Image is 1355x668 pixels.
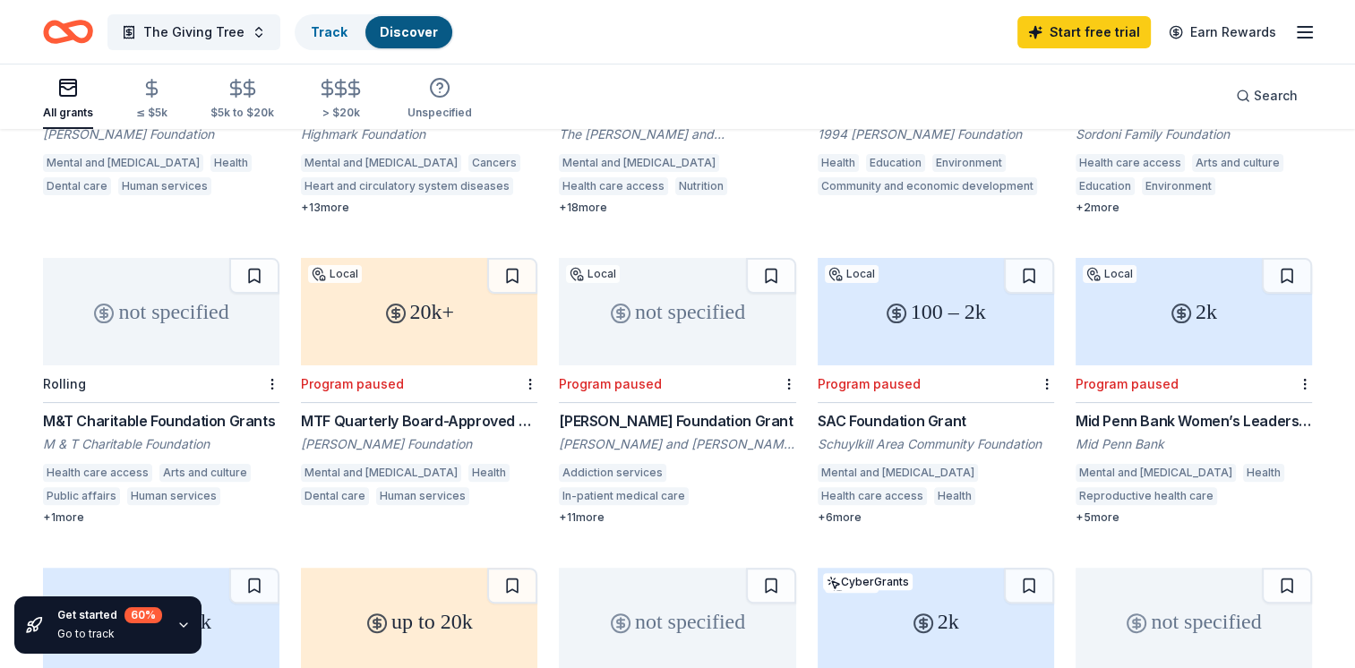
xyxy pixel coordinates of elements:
div: Program paused [1076,376,1179,391]
div: Mental and [MEDICAL_DATA] [818,464,978,482]
button: ≤ $5k [136,71,167,129]
a: 2kLocalProgram pausedMid Penn Bank Women’s Leadership Network GrantMid Penn BankMental and [MEDIC... [1076,258,1312,525]
div: Highmark Foundation [301,125,537,143]
div: + 1 more [43,510,279,525]
a: not specifiedRollingM&T Charitable Foundation GrantsM & T Charitable FoundationHealth care access... [43,258,279,525]
div: Schuylkill Area Community Foundation [818,435,1054,453]
div: Health [818,154,859,172]
div: Mental and [MEDICAL_DATA] [301,154,461,172]
div: Human services [118,177,211,195]
a: Earn Rewards [1158,16,1287,48]
div: ≤ $5k [136,106,167,120]
button: > $20k [317,71,364,129]
span: The Giving Tree [143,21,244,43]
div: Health [468,464,510,482]
div: Health care access [559,177,668,195]
div: Heart and circulatory system diseases [301,177,513,195]
div: Mental and [MEDICAL_DATA] [559,154,719,172]
div: Program paused [559,376,662,391]
div: Human services [127,487,220,505]
div: Public affairs [43,487,120,505]
div: Health care access [43,464,152,482]
div: 60 % [124,607,162,623]
div: Health care access [1076,154,1185,172]
a: Start free trial [1017,16,1151,48]
div: M & T Charitable Foundation [43,435,279,453]
div: [PERSON_NAME] Foundation [301,435,537,453]
div: Sordoni Family Foundation [1076,125,1312,143]
div: CyberGrants [823,573,913,590]
div: + 5 more [1076,510,1312,525]
div: Local [566,265,620,283]
div: Local [1083,265,1136,283]
div: SAC Foundation Grant [818,410,1054,432]
a: Home [43,11,93,53]
a: 20k+LocalProgram pausedMTF Quarterly Board-Approved Grants[PERSON_NAME] FoundationMental and [MED... [301,258,537,510]
div: 20k+ [301,258,537,365]
div: Health care access [818,487,927,505]
div: Environment [1142,177,1215,195]
div: Program paused [818,376,921,391]
div: [PERSON_NAME] Foundation [43,125,279,143]
div: Dental care [43,177,111,195]
div: Nutrition [675,177,727,195]
div: Mid Penn Bank [1076,435,1312,453]
div: $5k to $20k [210,106,274,120]
div: Reproductive health care [1076,487,1217,505]
a: not specifiedLocalProgram paused[PERSON_NAME] Foundation Grant[PERSON_NAME] and [PERSON_NAME] Fou... [559,258,795,525]
div: 100 – 2k [818,258,1054,365]
div: [PERSON_NAME] and [PERSON_NAME] Foundation [559,435,795,453]
div: Health [1243,464,1284,482]
div: Dental care [301,487,369,505]
div: All grants [43,106,93,120]
button: Unspecified [407,70,472,129]
div: + 2 more [1076,201,1312,215]
div: MTF Quarterly Board-Approved Grants [301,410,537,432]
div: Go to track [57,627,162,641]
div: Mental and [MEDICAL_DATA] [301,464,461,482]
div: Human services [376,487,469,505]
div: The [PERSON_NAME] and [PERSON_NAME] Foundation [559,125,795,143]
div: + 11 more [559,510,795,525]
a: Discover [380,24,438,39]
div: M&T Charitable Foundation Grants [43,410,279,432]
div: Mental and [MEDICAL_DATA] [43,154,203,172]
button: Search [1222,78,1312,114]
div: Local [825,265,879,283]
div: Unspecified [407,106,472,120]
div: Community and economic development [818,177,1037,195]
button: All grants [43,70,93,129]
div: not specified [43,258,279,365]
div: Environment [932,154,1006,172]
div: Mid Penn Bank Women’s Leadership Network Grant [1076,410,1312,432]
div: [PERSON_NAME] Foundation Grant [559,410,795,432]
div: Program paused [301,376,404,391]
div: Education [866,154,925,172]
a: Track [311,24,347,39]
a: 100 – 2kLocalProgram pausedSAC Foundation GrantSchuylkill Area Community FoundationMental and [ME... [818,258,1054,525]
div: 1994 [PERSON_NAME] Foundation [818,125,1054,143]
div: Arts and culture [1192,154,1283,172]
div: 2k [1076,258,1312,365]
div: + 13 more [301,201,537,215]
span: Search [1254,85,1298,107]
button: TrackDiscover [295,14,454,50]
div: Health [934,487,975,505]
div: + 6 more [818,510,1054,525]
button: The Giving Tree [107,14,280,50]
div: Local [308,265,362,283]
div: In-patient medical care [559,487,689,505]
div: Rolling [43,376,86,391]
div: Addiction services [559,464,666,482]
div: Education [1076,177,1135,195]
div: Get started [57,607,162,623]
div: Cancers [468,154,520,172]
div: not specified [559,258,795,365]
div: Mental and [MEDICAL_DATA] [1076,464,1236,482]
button: $5k to $20k [210,71,274,129]
div: > $20k [317,106,364,120]
div: + 18 more [559,201,795,215]
div: Health [210,154,252,172]
div: Arts and culture [159,464,251,482]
